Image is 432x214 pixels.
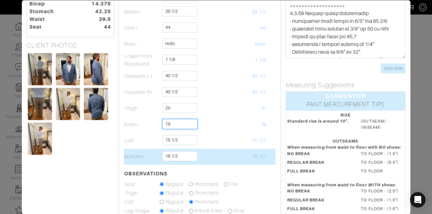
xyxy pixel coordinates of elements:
[56,88,80,120] img: GtmNye5LGD7GUe4zz4769PXD
[356,118,409,130] dd: (OUTSEAM) - (INSEAM)
[25,23,85,31] dt: Seat
[195,190,219,197] label: Prominent
[260,25,266,31] span: 44
[124,52,160,68] td: Lower Front Waistband
[28,53,52,85] img: tANip5Z95Mn6DFsYqn2XNscp
[124,116,160,133] td: Knee*
[255,57,266,63] span: 1 1/8
[252,9,266,15] span: 39 1/2
[252,73,266,79] span: 40 1/2
[124,198,160,207] td: Calf
[124,100,160,116] td: Thigh
[410,192,426,208] div: Open Intercom Messenger
[166,181,184,188] label: Regular
[124,180,160,189] td: Seat
[85,15,116,23] dt: 39.5
[28,123,52,155] img: MbPj3MEbiRzF6P9RzozFxJyP
[286,92,405,100] div: GARMENTIER
[356,159,409,165] dd: TO FLOOR - (0.5")
[56,53,80,85] img: Db6cHWsNDKhz77R4Bt4psfF1
[124,149,160,165] td: Bottom*
[195,181,219,188] label: Prominent
[286,81,406,89] h5: Measuring Suggestions
[287,119,349,124] em: Standard rise is around 10".
[282,151,356,159] dt: NO BREAK
[124,4,160,20] td: Waist*
[287,183,396,188] em: When measuring from waist to floor WITH shoes:
[252,138,266,144] span: 15 1/2
[195,198,219,206] label: Prominent
[230,181,239,188] label: Flat
[124,68,160,84] td: Outseam L*
[124,133,160,149] td: Calf
[287,112,404,118] div: RISE
[356,206,409,212] dd: TO FLOOR - (1.0")
[84,53,108,85] img: PPVGBSER3MeHjCwg4DFNQZ4R
[124,84,160,100] td: Outseam R*
[124,36,160,52] td: Rise*
[282,188,356,197] dt: NO BREAK
[282,168,356,177] dt: FULL BREAK
[356,188,409,194] dd: TO FLOOR - (2.5")
[166,198,184,206] label: Regular
[356,168,409,174] dd: TO FLOOR
[25,8,85,15] dt: Stomach
[124,189,160,198] td: Thigh
[356,151,409,157] dd: TO FLOOR - (1.5")
[85,23,116,31] dt: 44
[25,15,85,23] dt: Waist
[252,89,266,95] span: 40 1/2
[124,20,160,36] td: Seat*
[286,100,405,111] div: PANT MEASUREMENT TIPS
[255,41,266,47] span: redo
[381,63,406,73] input: Save Note
[84,88,108,120] img: AwWVGPXLWHri2Dj3GQAx9Atm
[166,190,184,197] label: Regular
[282,197,356,206] dt: REGULAR BREAK
[356,197,409,203] dd: TO FLOOR - (1.5")
[252,154,266,160] span: 16 1/2
[85,8,116,15] dt: 42.25
[26,42,114,49] h5: CLIENT PHOTOS
[287,138,404,144] div: OUTSEAMS
[287,145,401,150] em: When measuring from waist to floor with NO shoes:
[124,165,160,180] th: OBSERVATIONS
[260,122,266,127] span: 19
[260,106,266,111] span: 25
[28,88,52,120] img: Rod8GewJfYQLFRQDR46wvQK2
[282,159,356,168] dt: REGULAR BREAK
